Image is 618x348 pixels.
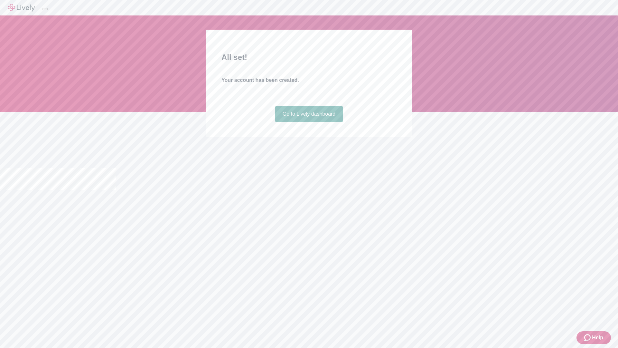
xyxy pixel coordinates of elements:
[275,106,343,122] a: Go to Lively dashboard
[584,334,592,342] svg: Zendesk support icon
[592,334,603,342] span: Help
[221,76,397,84] h4: Your account has been created.
[576,331,611,344] button: Zendesk support iconHelp
[221,52,397,63] h2: All set!
[8,4,35,12] img: Lively
[42,8,48,10] button: Log out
